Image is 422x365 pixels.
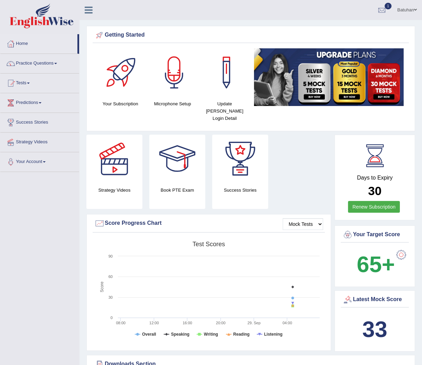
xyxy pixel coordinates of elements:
text: 0 [111,316,113,320]
tspan: Score [100,281,104,292]
a: Home [0,34,77,51]
tspan: Overall [142,332,156,337]
a: Renew Subscription [348,201,400,213]
text: 20:00 [216,321,226,325]
h4: Success Stories [212,186,268,194]
text: 90 [109,254,113,258]
text: 12:00 [149,321,159,325]
span: 1 [385,3,392,9]
tspan: 29. Sep [247,321,261,325]
text: 08:00 [116,321,126,325]
h4: Strategy Videos [86,186,142,194]
a: Tests [0,74,79,91]
text: 04:00 [283,321,292,325]
div: Score Progress Chart [94,218,323,229]
a: Success Stories [0,113,79,130]
b: 65+ [357,252,395,277]
div: Latest Mock Score [343,295,407,305]
div: Your Target Score [343,230,407,240]
a: Your Account [0,152,79,170]
h4: Days to Expiry [343,175,407,181]
tspan: Listening [264,332,282,337]
b: 30 [368,184,382,198]
a: Predictions [0,93,79,111]
tspan: Writing [204,332,218,337]
h4: Microphone Setup [150,100,195,107]
h4: Update [PERSON_NAME] Login Detail [202,100,247,122]
text: 16:00 [182,321,192,325]
a: Practice Questions [0,54,79,71]
img: small5.jpg [254,48,404,106]
tspan: Test scores [193,241,225,248]
h4: Book PTE Exam [149,186,205,194]
text: 30 [109,295,113,299]
a: Strategy Videos [0,133,79,150]
h4: Your Subscription [98,100,143,107]
tspan: Reading [233,332,250,337]
b: 33 [362,317,387,342]
tspan: Speaking [171,332,189,337]
text: 60 [109,275,113,279]
div: Getting Started [94,30,407,40]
